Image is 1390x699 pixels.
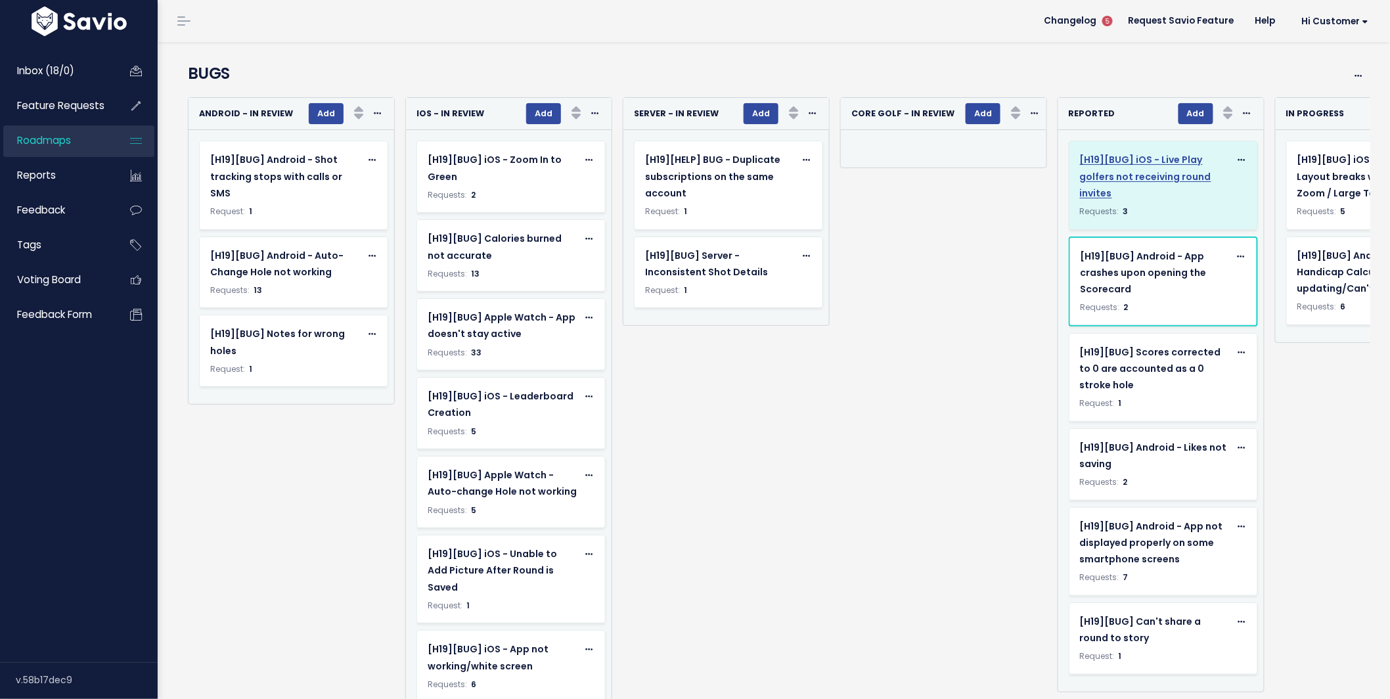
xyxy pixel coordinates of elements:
a: Tags [3,230,109,260]
img: logo-white.9d6f32f41409.svg [28,7,130,36]
span: [H19][BUG] Android - App crashes upon opening the Scorecard [1081,250,1207,296]
span: Request: [210,363,245,374]
span: Requests: [1080,206,1119,217]
span: Feature Requests [17,99,104,112]
a: Voting Board [3,265,109,295]
span: [H19][BUG] Apple Watch - Auto-change Hole not working [428,468,577,498]
span: Requests: [428,679,467,690]
strong: CORE Golf - in review [851,108,954,119]
span: Requests: [428,426,467,437]
span: 5 [1341,206,1346,217]
span: 3 [1123,206,1129,217]
strong: iOS - in review [416,108,484,119]
a: [H19][BUG] iOS - Zoom In to Green [428,152,578,185]
a: [H19][BUG] Android - App not displayed properly on some smartphone screens [1080,518,1230,568]
span: Requests: [428,189,467,200]
button: Add [966,103,1000,124]
span: 6 [1341,301,1346,312]
span: 1 [684,206,687,217]
span: [H19][BUG] Scores corrected to 0 are accounted as a 0 stroke hole [1080,346,1221,392]
span: Feedback form [17,307,92,321]
a: Feature Requests [3,91,109,121]
span: 2 [1124,302,1129,313]
strong: IN PROGRESS [1286,108,1345,119]
a: Feedback [3,195,109,225]
button: Add [744,103,778,124]
span: Requests: [1297,206,1337,217]
strong: Server - in review [634,108,719,119]
span: 5 [1102,16,1113,26]
a: [H19][BUG] Android - Likes not saving [1080,440,1230,472]
a: Feedback form [3,300,109,330]
span: [H19][BUG] Notes for wrong holes [210,327,345,357]
span: Tags [17,238,41,252]
span: 1 [249,206,252,217]
a: [H19][BUG] Apple Watch - Auto-change Hole not working [428,467,578,500]
a: Help [1245,11,1286,31]
button: Add [309,103,344,124]
span: 5 [471,426,476,437]
a: [H19][BUG] Android - Shot tracking stops with calls or SMS [210,152,361,202]
a: [H19][HELP] BUG - Duplicate subscriptions on the same account [645,152,796,202]
span: Requests: [1081,302,1120,313]
span: Voting Board [17,273,81,286]
span: [H19][BUG] Server - Inconsistent Shot Details [645,249,768,279]
span: [H19][BUG] iOS - Unable to Add Picture After Round is Saved [428,547,557,593]
a: Hi Customer [1286,11,1379,32]
span: [H19][BUG] iOS - Leaderboard Creation [428,390,573,419]
a: [H19][BUG] Apple Watch - App doesn't stay active [428,309,578,342]
span: 1 [249,363,252,374]
span: 7 [1123,572,1129,583]
h4: BUGS [188,62,1270,85]
span: [H19][HELP] BUG - Duplicate subscriptions on the same account [645,153,780,199]
span: Request: [210,206,245,217]
a: Reports [3,160,109,191]
div: v.58b17dec9 [16,663,158,697]
a: [H19][BUG] Server - Inconsistent Shot Details [645,248,796,281]
span: 1 [1119,397,1122,409]
span: [H19][BUG] Can't share a round to story [1080,615,1201,644]
span: Feedback [17,203,65,217]
span: 13 [254,284,262,296]
span: Requests: [428,347,467,358]
a: [H19][BUG] Android - Auto-Change Hole not working [210,248,361,281]
span: Changelog [1044,16,1097,26]
span: Reports [17,168,56,182]
span: 6 [471,679,476,690]
span: Requests: [1297,301,1337,312]
span: [H19][BUG] Android - Shot tracking stops with calls or SMS [210,153,342,199]
span: Requests: [1080,476,1119,487]
strong: REPORTED [1069,108,1115,119]
span: 1 [1119,650,1122,662]
span: Requests: [210,284,250,296]
span: 5 [471,505,476,516]
span: Hi Customer [1302,16,1369,26]
span: [H19][BUG] Calories burned not accurate [428,232,562,261]
span: Inbox (18/0) [17,64,74,78]
span: [H19][BUG] Android - Auto-Change Hole not working [210,249,344,279]
span: [H19][BUG] Android - App not displayed properly on some smartphone screens [1080,520,1223,566]
span: Request: [428,600,462,611]
strong: Android - in review [199,108,293,119]
a: [H19][BUG] Can't share a round to story [1080,614,1230,646]
a: [H19][BUG] iOS - Unable to Add Picture After Round is Saved [428,546,578,596]
button: Add [526,103,561,124]
span: Request: [1080,650,1115,662]
span: [H19][BUG] Android - Likes not saving [1080,441,1227,470]
a: [H19][BUG] Scores corrected to 0 are accounted as a 0 stroke hole [1080,344,1230,394]
button: Add [1178,103,1213,124]
a: Roadmaps [3,125,109,156]
a: Inbox (18/0) [3,56,109,86]
span: [H19][BUG] iOS - App not working/white screen [428,643,549,672]
span: Requests: [1080,572,1119,583]
span: [H19][BUG] iOS - Zoom In to Green [428,153,562,183]
a: [H19][BUG] iOS - Live Play golfers not receiving round invites [1080,152,1230,202]
span: Requests: [428,268,467,279]
a: [H19][BUG] Android - App crashes upon opening the Scorecard [1081,248,1230,298]
span: 1 [684,284,687,296]
a: [H19][BUG] Calories burned not accurate [428,231,578,263]
span: 13 [471,268,480,279]
a: [H19][BUG] iOS - App not working/white screen [428,641,578,674]
span: [H19][BUG] Apple Watch - App doesn't stay active [428,311,575,340]
span: [H19][BUG] iOS - Live Play golfers not receiving round invites [1080,153,1211,199]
